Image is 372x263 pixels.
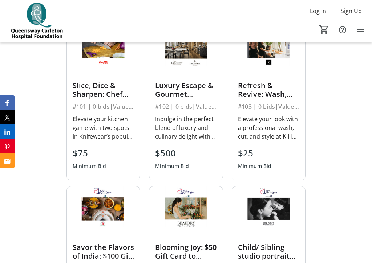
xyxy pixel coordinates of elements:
img: Slice, Dice & Sharpen: Chef Skills for Two [67,25,140,66]
div: #101 | 0 bids | Value $250 [73,102,134,112]
img: Refresh & Revive: Wash, Cut & Style at K Hair Lounge [232,25,306,66]
div: $25 [238,147,272,160]
div: Elevate your look with a professional wash, cut, and style at K Hair Lounge, [GEOGRAPHIC_DATA]’s ... [238,115,300,141]
div: $500 [155,147,189,160]
img: Savor the Flavors of India: $100 Gift Card to East India Company [67,186,140,227]
div: Indulge in the perfect blend of luxury and culinary delight with this exclusive package! Enjoy a ... [155,115,217,141]
img: Blooming Joy: $50 Gift Card to Beaudry Flowers [149,186,223,227]
div: Savor the Flavors of India: $100 Gift Card to East India Company [73,243,134,260]
div: Minimum Bid [73,160,106,173]
button: Cart [318,23,331,36]
button: Menu [353,22,368,37]
div: #102 | 0 bids | Value $1,650 [155,102,217,112]
div: Minimum Bid [238,160,272,173]
img: Child/ Sibling studio portrait with Jerome Art and Photography [232,186,306,227]
div: Blooming Joy: $50 Gift Card to [PERSON_NAME] Flowers [155,243,217,260]
div: Elevate your kitchen game with two spots in Knifewear’s popular Cut Like a Chef class! Learn expe... [73,115,134,141]
button: Help [335,22,350,37]
div: $75 [73,147,106,160]
button: Log In [304,5,332,17]
button: Sign Up [335,5,368,17]
img: Luxury Escape & Gourmet Experience Package [149,25,223,66]
span: Sign Up [341,7,362,15]
div: Slice, Dice & Sharpen: Chef Skills for Two [73,81,134,99]
div: Refresh & Revive: Wash, Cut & Style at K Hair Lounge [238,81,300,99]
div: #103 | 0 bids | Value $80 [238,102,300,112]
span: Log In [310,7,326,15]
img: QCH Foundation's Logo [4,3,69,39]
div: Minimum Bid [155,160,189,173]
div: Child/ Sibling studio portrait with [PERSON_NAME] and Photography [238,243,300,260]
div: Luxury Escape & Gourmet Experience Package [155,81,217,99]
